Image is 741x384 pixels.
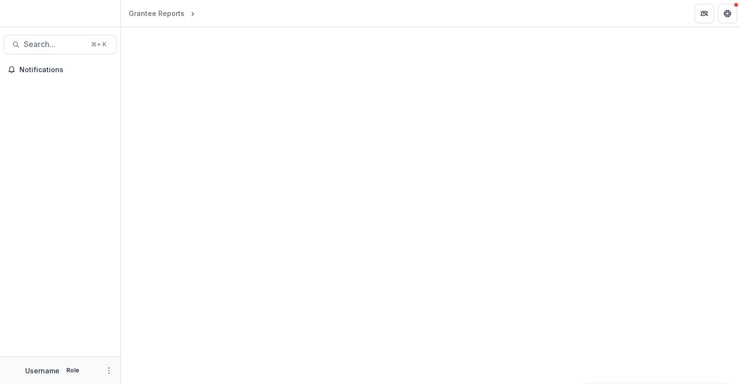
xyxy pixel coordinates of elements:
nav: breadcrumb [125,6,238,20]
button: Partners [695,4,714,23]
button: Search... [4,35,117,54]
div: ⌘ + K [89,39,108,50]
div: Grantee Reports [129,8,184,18]
p: Username [25,366,60,376]
span: Notifications [19,66,113,74]
button: Get Help [718,4,737,23]
button: Notifications [4,62,117,77]
a: Grantee Reports [125,6,188,20]
button: More [103,365,115,376]
span: Search... [24,40,85,49]
p: Role [63,366,82,375]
